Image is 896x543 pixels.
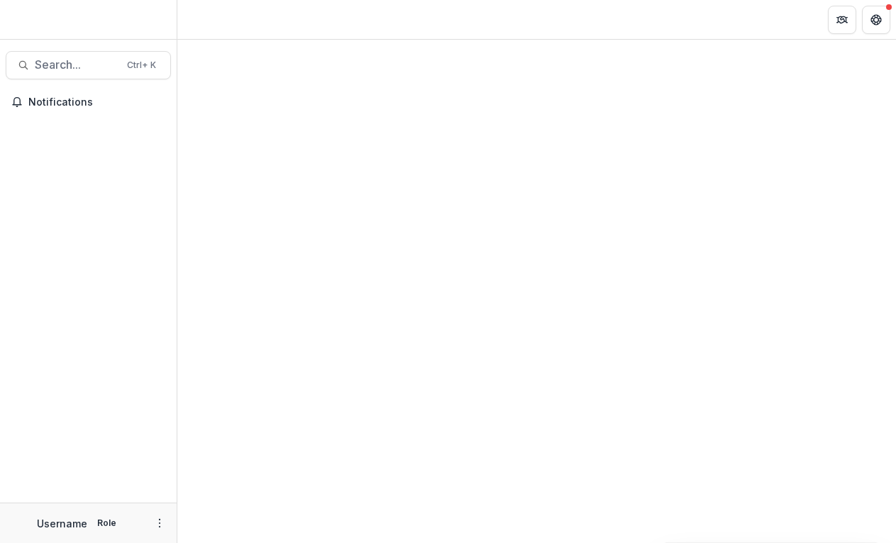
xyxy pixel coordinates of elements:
nav: breadcrumb [183,9,243,30]
button: Search... [6,51,171,79]
button: Get Help [862,6,890,34]
button: More [151,515,168,532]
button: Notifications [6,91,171,113]
span: Notifications [28,96,165,108]
p: Username [37,516,87,531]
button: Partners [828,6,856,34]
span: Search... [35,58,118,72]
div: Ctrl + K [124,57,159,73]
p: Role [93,517,121,530]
